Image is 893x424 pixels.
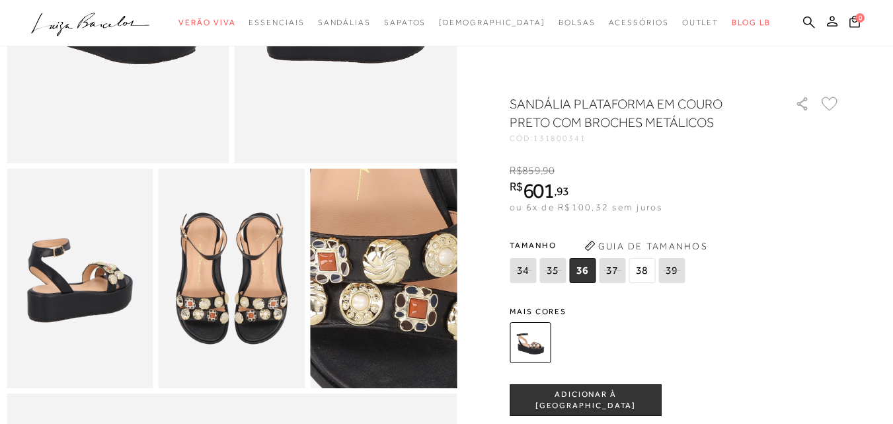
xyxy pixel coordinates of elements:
span: ou 6x de R$100,32 sem juros [510,202,662,212]
span: Tamanho [510,235,688,255]
a: categoryNavScreenReaderText [682,11,719,35]
span: Sapatos [384,18,426,27]
span: Mais cores [510,308,840,316]
a: categoryNavScreenReaderText [609,11,669,35]
button: 0 [845,15,864,32]
img: image [7,169,153,389]
span: 37 [599,258,625,283]
i: , [554,185,569,197]
span: 36 [569,258,596,283]
span: [DEMOGRAPHIC_DATA] [439,18,545,27]
img: SANDÁLIA PLATAFORMA EM COURO PRETO COM BROCHES METÁLICOS [510,322,551,363]
a: categoryNavScreenReaderText [178,11,235,35]
span: Essenciais [249,18,304,27]
button: ADICIONAR À [GEOGRAPHIC_DATA] [510,384,662,416]
span: Bolsas [559,18,596,27]
span: ADICIONAR À [GEOGRAPHIC_DATA] [510,389,661,412]
a: categoryNavScreenReaderText [249,11,304,35]
a: categoryNavScreenReaderText [384,11,426,35]
button: Guia de Tamanhos [580,235,712,257]
span: Sandálias [318,18,371,27]
h1: SANDÁLIA PLATAFORMA EM COURO PRETO COM BROCHES METÁLICOS [510,95,757,132]
span: 601 [523,179,554,202]
i: R$ [510,165,522,177]
a: categoryNavScreenReaderText [559,11,596,35]
a: categoryNavScreenReaderText [318,11,371,35]
a: BLOG LB [732,11,770,35]
span: 38 [629,258,655,283]
span: 93 [557,184,569,198]
img: image [159,169,305,389]
span: 0 [855,13,865,22]
span: 131800341 [533,134,586,143]
span: 90 [543,165,555,177]
span: 39 [658,258,685,283]
span: Acessórios [609,18,669,27]
span: Outlet [682,18,719,27]
div: CÓD: [510,134,774,142]
span: 35 [539,258,566,283]
span: 34 [510,258,536,283]
span: Verão Viva [178,18,235,27]
i: R$ [510,181,523,192]
span: 859 [522,165,540,177]
span: BLOG LB [732,18,770,27]
a: noSubCategoriesText [439,11,545,35]
i: , [541,165,555,177]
